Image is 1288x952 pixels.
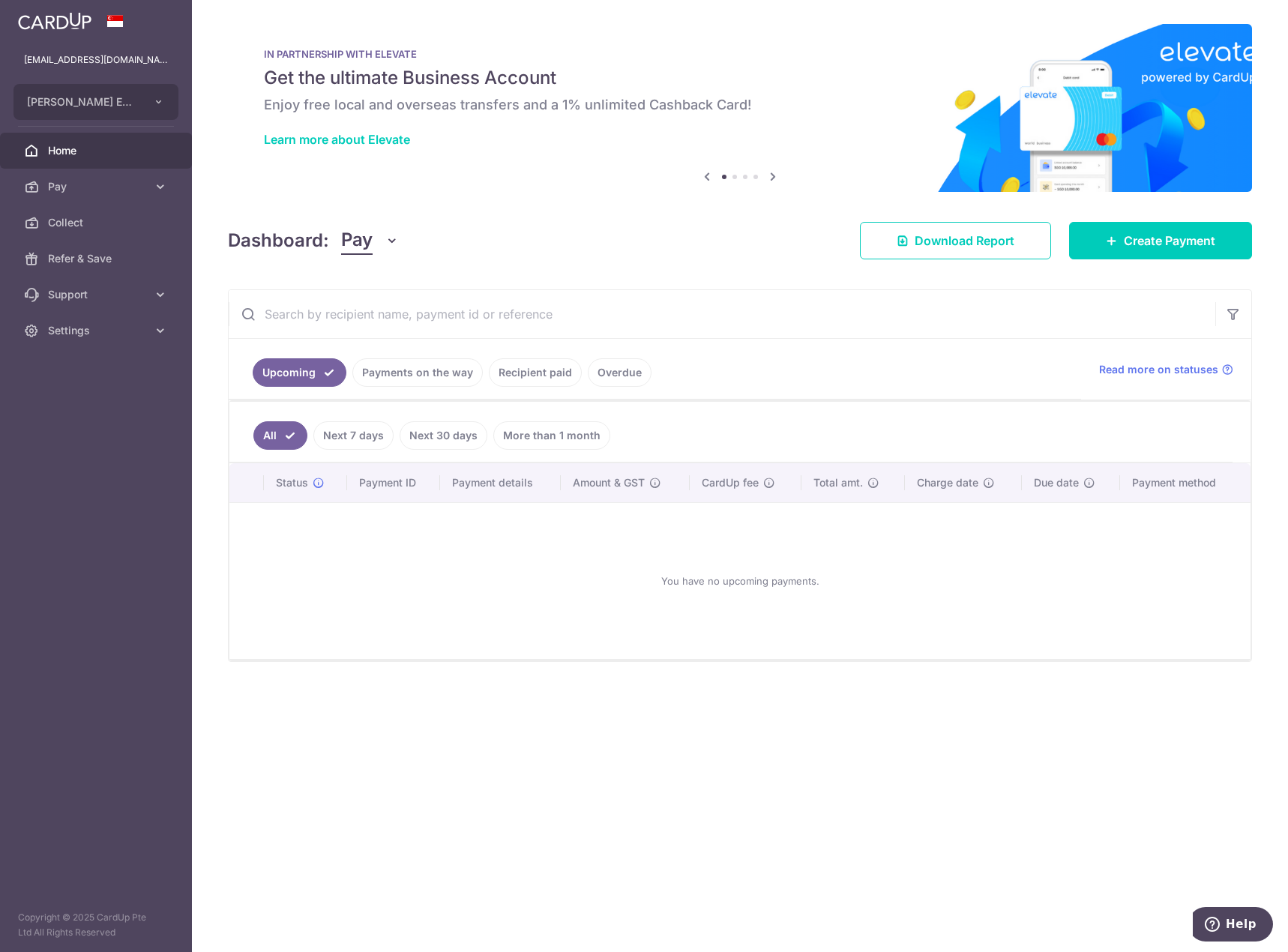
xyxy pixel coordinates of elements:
[27,94,138,109] span: [PERSON_NAME] ENGINEERING TRADING PTE. LTD.
[48,215,147,230] span: Collect
[48,143,147,158] span: Home
[489,358,582,387] a: Recipient paid
[253,358,346,387] a: Upcoming
[1193,907,1273,945] iframe: Opens a widget where you can find more information
[1120,463,1251,502] th: Payment method
[247,515,1233,647] div: You have no upcoming payments.
[915,232,1014,250] span: Download Report
[1099,362,1233,377] a: Read more on statuses
[400,421,487,450] a: Next 30 days
[493,421,610,450] a: More than 1 month
[48,179,147,194] span: Pay
[48,251,147,266] span: Refer & Save
[253,421,307,450] a: All
[228,24,1252,192] img: Renovation banner
[228,227,329,254] h4: Dashboard:
[347,463,440,502] th: Payment ID
[313,421,394,450] a: Next 7 days
[276,475,308,490] span: Status
[264,66,1216,90] h5: Get the ultimate Business Account
[13,84,178,120] button: [PERSON_NAME] ENGINEERING TRADING PTE. LTD.
[440,463,561,502] th: Payment details
[264,132,410,147] a: Learn more about Elevate
[1034,475,1079,490] span: Due date
[229,290,1215,338] input: Search by recipient name, payment id or reference
[48,287,147,302] span: Support
[48,323,147,338] span: Settings
[588,358,651,387] a: Overdue
[341,226,373,255] span: Pay
[341,226,399,255] button: Pay
[264,48,1216,60] p: IN PARTNERSHIP WITH ELEVATE
[702,475,759,490] span: CardUp fee
[18,12,91,30] img: CardUp
[813,475,863,490] span: Total amt.
[1069,222,1252,259] a: Create Payment
[24,52,168,67] p: [EMAIL_ADDRESS][DOMAIN_NAME]
[860,222,1051,259] a: Download Report
[264,96,1216,114] h6: Enjoy free local and overseas transfers and a 1% unlimited Cashback Card!
[573,475,645,490] span: Amount & GST
[352,358,483,387] a: Payments on the way
[1099,362,1218,377] span: Read more on statuses
[1124,232,1215,250] span: Create Payment
[917,475,978,490] span: Charge date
